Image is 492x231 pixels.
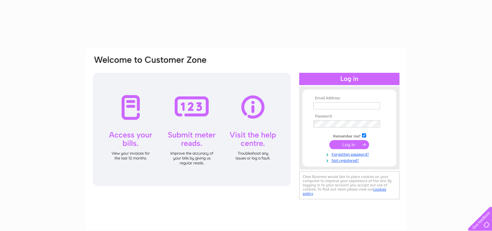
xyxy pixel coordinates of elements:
[312,132,387,139] td: Remember me?
[299,171,399,199] div: Clear Business would like to place cookies on your computer to improve your experience of the sit...
[312,114,387,119] th: Password:
[303,187,386,196] a: cookies policy
[312,96,387,101] th: Email Address:
[329,140,369,149] input: Submit
[313,151,387,157] a: Forgotten password?
[313,157,387,163] a: Not registered?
